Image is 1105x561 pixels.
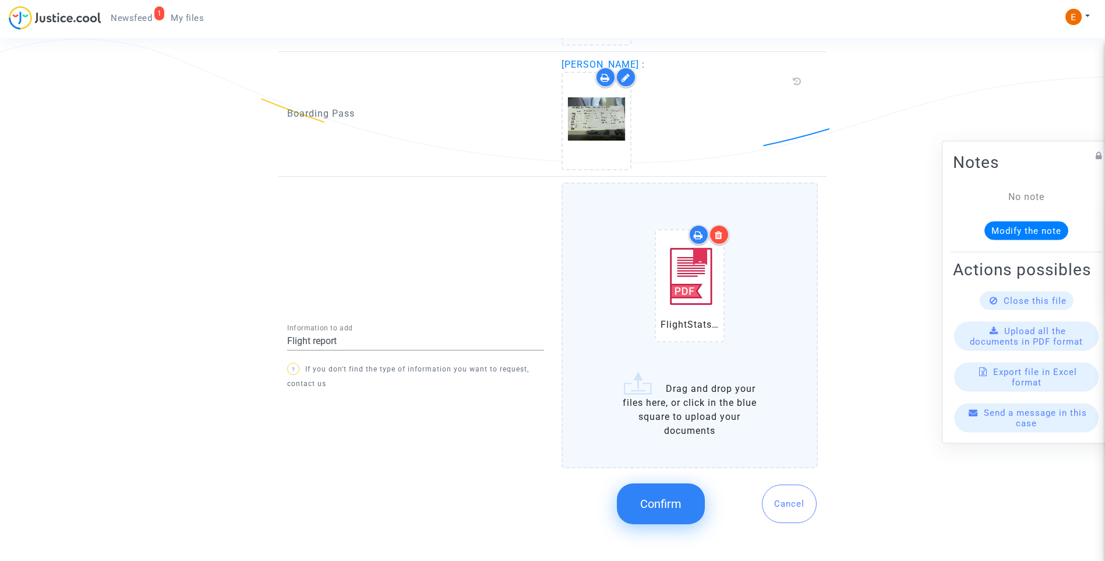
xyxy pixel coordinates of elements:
span: Send a message in this case [984,408,1087,429]
span: Newsfeed [111,13,152,23]
p: Boarding Pass [287,106,544,121]
div: No note [970,190,1082,204]
button: Modify the note [984,222,1068,240]
h2: Actions possibles [953,260,1100,280]
a: 1Newsfeed [101,9,161,27]
span: Close this file [1004,296,1067,306]
p: If you don't find the type of information you want to request, contact us [287,362,544,391]
button: Confirm [617,483,705,524]
h2: Notes [953,152,1100,173]
button: Cancel [762,485,817,523]
span: [PERSON_NAME] : [562,59,645,70]
span: Upload all the documents in PDF format [970,326,1083,347]
span: Confirm [640,497,682,511]
img: ACg8ocIeiFvHKe4dA5oeRFd_CiCnuxWUEc1A2wYhRJE3TTWt=s96-c [1065,9,1082,25]
span: ? [292,366,295,373]
div: 1 [154,6,165,20]
a: My files [161,9,213,27]
span: My files [171,13,204,23]
img: jc-logo.svg [9,6,101,30]
span: Export file in Excel format [993,367,1077,388]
